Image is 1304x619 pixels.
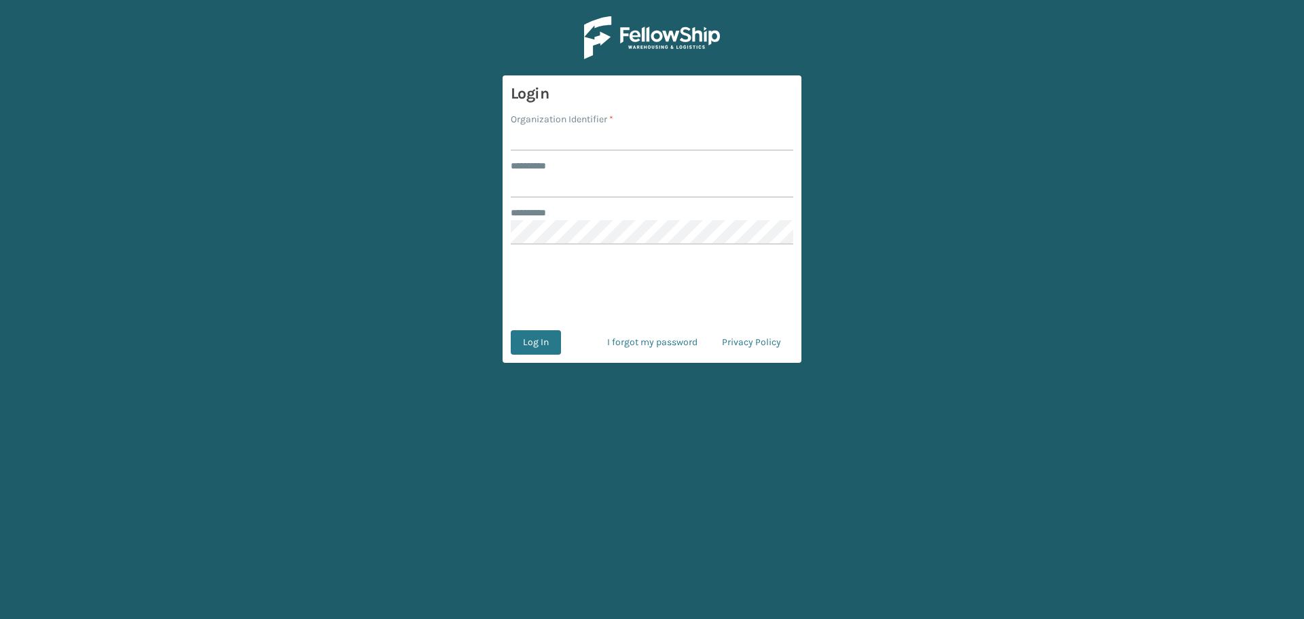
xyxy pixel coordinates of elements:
iframe: reCAPTCHA [549,261,755,314]
a: I forgot my password [595,330,710,355]
a: Privacy Policy [710,330,793,355]
img: Logo [584,16,720,59]
label: Organization Identifier [511,112,613,126]
button: Log In [511,330,561,355]
h3: Login [511,84,793,104]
